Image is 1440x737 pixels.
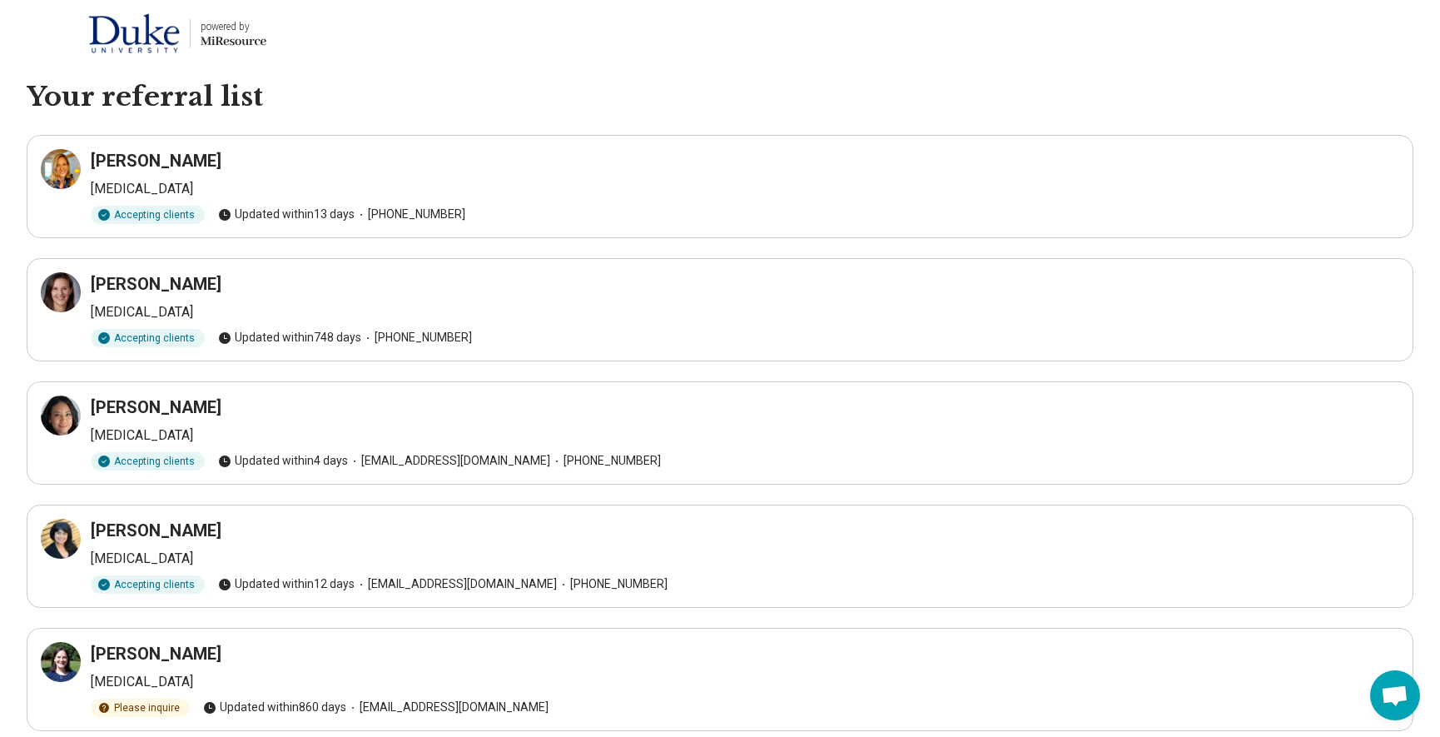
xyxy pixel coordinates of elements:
[27,13,266,53] a: Duke Universitypowered by
[91,302,1399,322] p: [MEDICAL_DATA]
[27,80,1413,115] h1: Your referral list
[91,179,1399,199] p: [MEDICAL_DATA]
[91,329,205,347] div: Accepting clients
[1370,670,1420,720] div: Open chat
[550,452,661,470] span: [PHONE_NUMBER]
[218,206,355,223] span: Updated within 13 days
[203,699,346,716] span: Updated within 860 days
[91,452,205,471] div: Accepting clients
[91,699,190,717] div: Please inquire
[355,575,557,593] span: [EMAIL_ADDRESS][DOMAIN_NAME]
[355,206,465,223] span: [PHONE_NUMBER]
[218,575,355,593] span: Updated within 12 days
[218,329,361,346] span: Updated within 748 days
[557,575,668,593] span: [PHONE_NUMBER]
[91,149,221,172] h3: [PERSON_NAME]
[218,452,348,470] span: Updated within 4 days
[91,575,205,594] div: Accepting clients
[91,396,221,419] h3: [PERSON_NAME]
[91,272,221,296] h3: [PERSON_NAME]
[88,13,180,53] img: Duke University
[346,699,549,716] span: [EMAIL_ADDRESS][DOMAIN_NAME]
[201,19,266,34] div: powered by
[91,519,221,542] h3: [PERSON_NAME]
[348,452,550,470] span: [EMAIL_ADDRESS][DOMAIN_NAME]
[91,206,205,224] div: Accepting clients
[91,549,1399,569] p: [MEDICAL_DATA]
[91,642,221,665] h3: [PERSON_NAME]
[91,426,1399,446] p: [MEDICAL_DATA]
[91,672,1399,692] p: [MEDICAL_DATA]
[361,329,472,346] span: [PHONE_NUMBER]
